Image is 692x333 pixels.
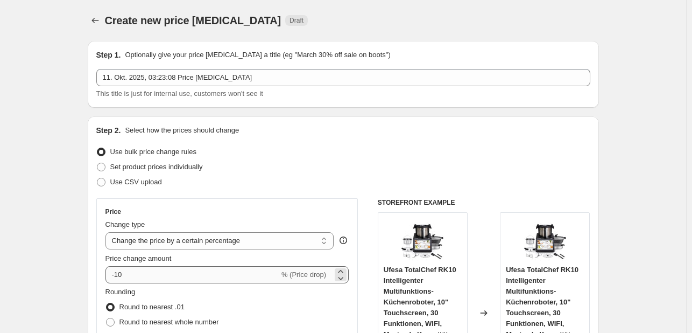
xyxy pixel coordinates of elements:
[119,318,219,326] span: Round to nearest whole number
[401,218,444,261] img: 61Z3mCCETKL_80x.jpg
[125,125,239,136] p: Select how the prices should change
[119,303,185,311] span: Round to nearest .01
[110,163,203,171] span: Set product prices individually
[289,16,303,25] span: Draft
[105,220,145,228] span: Change type
[96,50,121,60] h2: Step 1.
[88,13,103,28] button: Price change jobs
[110,148,196,156] span: Use bulk price change rules
[105,207,121,216] h3: Price
[378,198,590,207] h6: STOREFRONT EXAMPLE
[96,89,263,98] span: This title is just for internal use, customers won't see it
[105,254,172,262] span: Price change amount
[338,235,349,246] div: help
[96,125,121,136] h2: Step 2.
[281,270,326,279] span: % (Price drop)
[105,15,281,26] span: Create new price [MEDICAL_DATA]
[96,69,590,86] input: 30% off holiday sale
[125,50,390,60] p: Optionally give your price [MEDICAL_DATA] a title (eg "March 30% off sale on boots")
[524,218,567,261] img: 61Z3mCCETKL_80x.jpg
[105,266,279,283] input: -15
[110,178,162,186] span: Use CSV upload
[105,288,136,296] span: Rounding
